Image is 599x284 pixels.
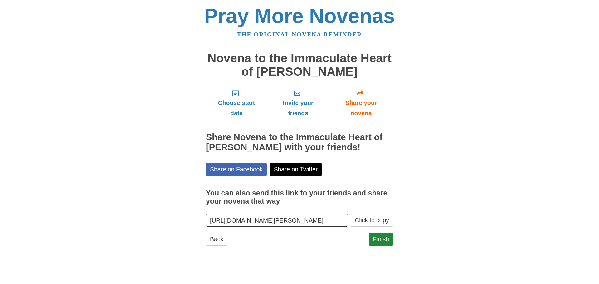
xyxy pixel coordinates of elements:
span: Invite your friends [273,98,323,118]
a: Pray More Novenas [204,4,395,27]
a: Share on Twitter [270,163,322,176]
h2: Share Novena to the Immaculate Heart of [PERSON_NAME] with your friends! [206,132,393,152]
span: Choose start date [212,98,261,118]
a: Choose start date [206,84,267,122]
a: Share on Facebook [206,163,267,176]
a: Share your novena [329,84,393,122]
button: Click to copy [351,214,393,227]
h3: You can also send this link to your friends and share your novena that way [206,189,393,205]
a: Invite your friends [267,84,329,122]
a: Finish [369,233,393,246]
span: Share your novena [335,98,387,118]
h1: Novena to the Immaculate Heart of [PERSON_NAME] [206,52,393,78]
a: The original novena reminder [237,31,362,38]
a: Back [206,233,227,246]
